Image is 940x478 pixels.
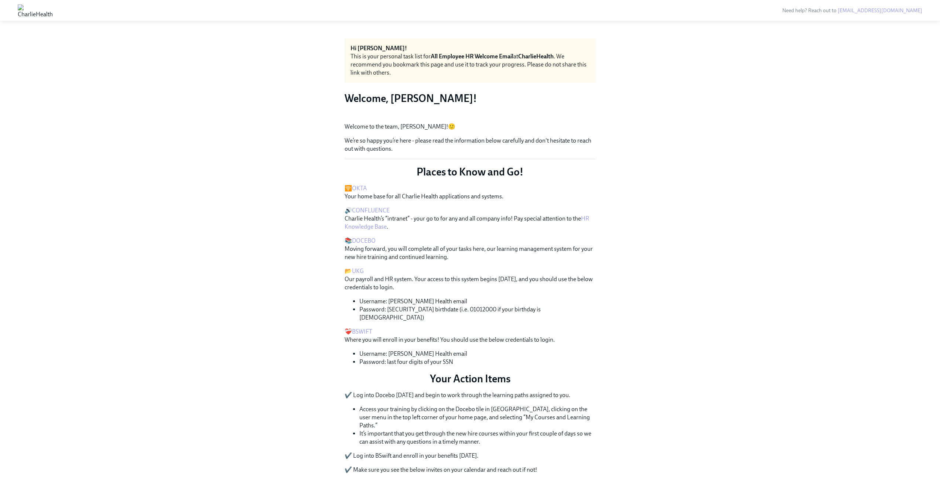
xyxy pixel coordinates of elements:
p: Welcome to the team, [PERSON_NAME]!🙂 [345,123,596,131]
a: UKG [352,267,364,274]
p: 🛜 Your home base for all Charlie Health applications and systems. [345,184,596,201]
img: CharlieHealth [18,4,53,16]
li: It’s important that you get through the new hire courses within your first couple of days so we c... [359,430,596,446]
p: ✔️ Log into Docebo [DATE] and begin to work through the learning paths assigned to you. [345,391,596,399]
h3: Welcome, [PERSON_NAME]! [345,92,596,105]
a: BSWIFT [352,328,372,335]
p: Your Action Items [345,372,596,385]
p: We’re so happy you’re here - please read the information below carefully and don't hesitate to re... [345,137,596,153]
a: DOCEBO [352,237,376,244]
li: Password: last four digits of your SSN [359,358,596,366]
p: 📂 Our payroll and HR system. Your access to this system begins [DATE], and you should use the bel... [345,267,596,291]
div: This is your personal task list for at . We recommend you bookmark this page and use it to track ... [351,52,590,77]
strong: CharlieHealth [518,53,554,60]
strong: Hi [PERSON_NAME]! [351,45,407,52]
span: Need help? Reach out to [782,7,922,14]
p: ✔️ Log into BSwift and enroll in your benefits [DATE]. [345,452,596,460]
li: Password: [SECURITY_DATA] birthdate (i.e. 01012000 if your birthday is [DEMOGRAPHIC_DATA]) [359,305,596,322]
li: Username: [PERSON_NAME] Health email [359,297,596,305]
a: CONFLUENCE [352,207,390,214]
p: ✔️ Make sure you see the below invites on your calendar and reach out if not! [345,466,596,474]
a: [EMAIL_ADDRESS][DOMAIN_NAME] [838,7,922,14]
li: Access your training by clicking on the Docebo tile in [GEOGRAPHIC_DATA], clicking on the user me... [359,405,596,430]
p: ❤️‍🩹 Where you will enroll in your benefits! You should use the below credentials to login. [345,328,596,344]
li: Username: [PERSON_NAME] Health email [359,350,596,358]
a: OKTA [352,185,367,192]
p: 📚 Moving forward, you will complete all of your tasks here, our learning management system for yo... [345,237,596,261]
strong: All Employee HR Welcome Email [431,53,513,60]
p: 🔊 Charlie Health’s “intranet” - your go to for any and all company info! Pay special attention to... [345,206,596,231]
p: Places to Know and Go! [345,165,596,178]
